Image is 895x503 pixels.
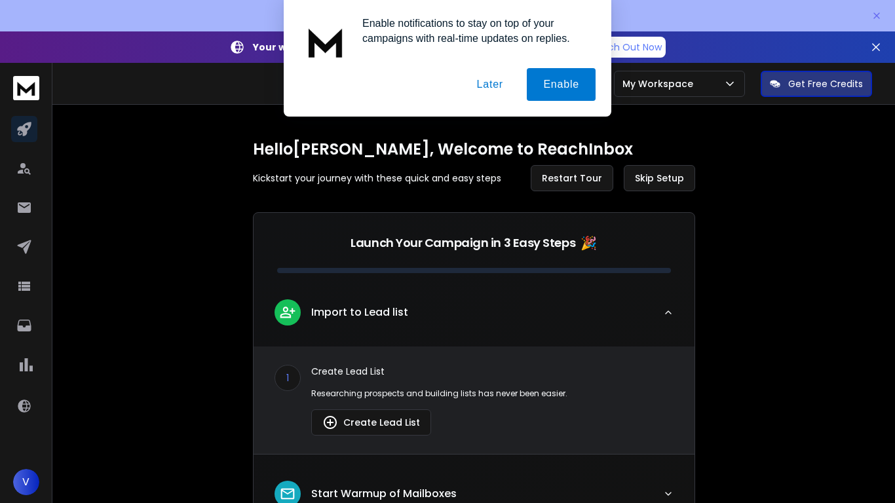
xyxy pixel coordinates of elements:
[254,346,695,454] div: leadImport to Lead list
[460,68,519,101] button: Later
[253,139,695,160] h1: Hello [PERSON_NAME] , Welcome to ReachInbox
[322,415,338,430] img: lead
[254,289,695,346] button: leadImport to Lead list
[275,365,301,391] div: 1
[624,165,695,191] button: Skip Setup
[531,165,613,191] button: Restart Tour
[279,304,296,320] img: lead
[581,234,597,252] span: 🎉
[635,172,684,185] span: Skip Setup
[311,409,431,436] button: Create Lead List
[299,16,352,68] img: notification icon
[13,469,39,495] button: V
[253,172,501,185] p: Kickstart your journey with these quick and easy steps
[311,388,674,399] p: Researching prospects and building lists has never been easier.
[279,485,296,502] img: lead
[351,234,575,252] p: Launch Your Campaign in 3 Easy Steps
[311,365,674,378] p: Create Lead List
[352,16,596,46] div: Enable notifications to stay on top of your campaigns with real-time updates on replies.
[311,305,408,320] p: Import to Lead list
[311,486,457,502] p: Start Warmup of Mailboxes
[527,68,596,101] button: Enable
